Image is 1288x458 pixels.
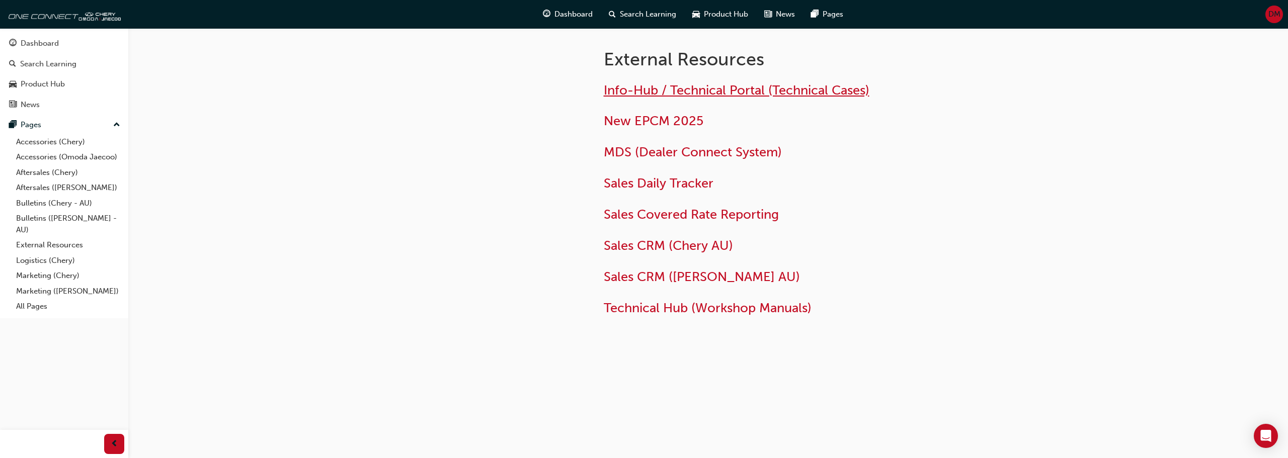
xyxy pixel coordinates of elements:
[20,58,76,70] div: Search Learning
[609,8,616,21] span: search-icon
[4,55,124,73] a: Search Learning
[9,39,17,48] span: guage-icon
[554,9,593,20] span: Dashboard
[12,268,124,284] a: Marketing (Chery)
[4,96,124,114] a: News
[21,38,59,49] div: Dashboard
[12,284,124,299] a: Marketing ([PERSON_NAME])
[111,438,118,450] span: prev-icon
[823,9,843,20] span: Pages
[803,4,851,25] a: pages-iconPages
[1254,424,1278,448] div: Open Intercom Messenger
[620,9,676,20] span: Search Learning
[764,8,772,21] span: news-icon
[604,144,782,160] a: MDS (Dealer Connect System)
[21,119,41,131] div: Pages
[9,121,17,130] span: pages-icon
[1268,9,1280,20] span: DM
[5,4,121,24] img: oneconnect
[12,165,124,180] a: Aftersales (Chery)
[543,8,550,21] span: guage-icon
[12,211,124,237] a: Bulletins ([PERSON_NAME] - AU)
[12,237,124,253] a: External Resources
[684,4,756,25] a: car-iconProduct Hub
[4,116,124,134] button: Pages
[12,134,124,150] a: Accessories (Chery)
[604,207,779,222] a: Sales Covered Rate Reporting
[604,48,934,70] h1: External Resources
[604,238,733,253] a: Sales CRM (Chery AU)
[704,9,748,20] span: Product Hub
[4,75,124,94] a: Product Hub
[12,196,124,211] a: Bulletins (Chery - AU)
[1265,6,1283,23] button: DM
[4,32,124,116] button: DashboardSearch LearningProduct HubNews
[12,299,124,314] a: All Pages
[9,80,17,89] span: car-icon
[776,9,795,20] span: News
[12,180,124,196] a: Aftersales ([PERSON_NAME])
[756,4,803,25] a: news-iconNews
[601,4,684,25] a: search-iconSearch Learning
[604,82,869,98] a: Info-Hub / Technical Portal (Technical Cases)
[535,4,601,25] a: guage-iconDashboard
[604,300,812,316] a: Technical Hub (Workshop Manuals)
[12,149,124,165] a: Accessories (Omoda Jaecoo)
[604,269,800,285] a: Sales CRM ([PERSON_NAME] AU)
[811,8,819,21] span: pages-icon
[604,113,703,129] a: New EPCM 2025
[4,34,124,53] a: Dashboard
[113,119,120,132] span: up-icon
[21,99,40,111] div: News
[692,8,700,21] span: car-icon
[9,101,17,110] span: news-icon
[12,253,124,268] a: Logistics (Chery)
[9,60,16,69] span: search-icon
[604,175,713,191] a: Sales Daily Tracker
[21,78,65,90] div: Product Hub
